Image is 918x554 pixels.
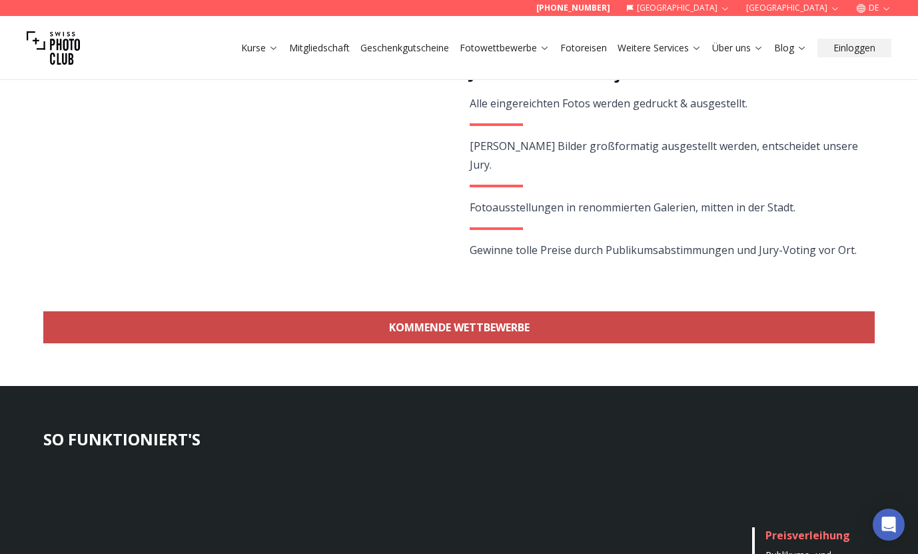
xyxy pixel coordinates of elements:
button: Geschenkgutscheine [355,39,454,57]
button: Blog [769,39,812,57]
span: Preisverleihung [765,528,850,543]
button: Einloggen [817,39,891,57]
a: Kurse [241,41,278,55]
a: [PHONE_NUMBER] [536,3,610,13]
a: Blog [774,41,807,55]
span: Fotoausstellungen in renommierten Galerien, mitten in der Stadt. [470,200,795,215]
button: Über uns [707,39,769,57]
a: KOMMENDE WETTBEWERBE [43,311,875,343]
img: Swiss photo club [27,21,80,75]
div: Open Intercom Messenger [873,509,905,541]
a: Mitgliedschaft [289,41,350,55]
h3: SO FUNKTIONIERT'S [43,429,875,450]
a: Fotowettbewerbe [460,41,550,55]
a: Fotoreisen [560,41,607,55]
span: Alle eingereichten Fotos werden gedruckt & ausgestellt. [470,96,747,111]
span: Gewinne tolle Preise durch Publikumsabstimmungen und Jury-Voting vor Ort. [470,243,857,257]
a: Weitere Services [618,41,701,55]
button: Fotoreisen [555,39,612,57]
button: Mitgliedschaft [284,39,355,57]
button: Fotowettbewerbe [454,39,555,57]
button: Weitere Services [612,39,707,57]
a: Geschenkgutscheine [360,41,449,55]
span: [PERSON_NAME] Bilder großformatig ausgestellt werden, entscheidet unsere Jury. [470,139,858,172]
button: Kurse [236,39,284,57]
a: Über uns [712,41,763,55]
